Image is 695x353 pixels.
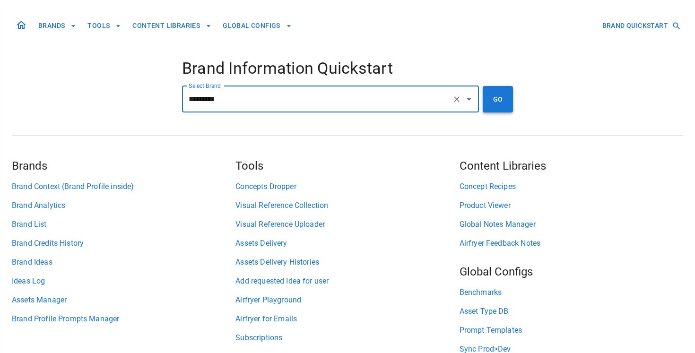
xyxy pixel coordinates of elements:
[235,158,459,173] h5: Tools
[12,238,235,249] a: Brand Credits History
[235,332,459,344] a: Subscriptions
[35,17,80,34] button: BRANDS
[235,313,459,325] a: Airfryer for Emails
[235,181,459,192] a: Concepts Dropper
[235,294,459,306] a: Airfryer Playground
[219,17,295,34] button: GLOBAL CONFIGS
[12,294,235,306] a: Assets Manager
[462,93,476,106] button: Open
[182,59,513,78] h4: Brand Information Quickstart
[12,181,235,192] a: Brand Context (Brand Profile inside)
[460,219,683,230] a: Global Notes Manager
[599,17,683,34] button: BRAND QUICKSTART
[483,86,513,112] button: GO
[12,219,235,230] a: Brand List
[12,276,235,287] a: Ideas Log
[129,17,215,34] button: CONTENT LIBRARIES
[460,306,683,317] a: Asset Type DB
[12,257,235,268] a: Brand Ideas
[460,264,683,279] h5: Global Configs
[189,82,221,90] label: Select Brand
[235,276,459,287] a: Add requested Idea for user
[460,287,683,298] a: Benchmarks
[84,17,125,34] button: TOOLS
[12,313,235,325] a: Brand Profile Prompts Manager
[450,93,463,106] button: Clear
[460,181,683,192] a: Concept Recipes
[460,325,683,336] a: Prompt Templates
[460,238,683,249] a: Airfryer Feedback Notes
[12,200,235,211] a: Brand Analytics
[235,238,459,249] a: Assets Delivery
[460,200,683,211] a: Product Viewer
[12,158,235,173] h5: Brands
[235,257,459,268] a: Assets Delivery Histories
[460,158,683,173] h5: Content Libraries
[235,200,459,211] a: Visual Reference Collection
[235,219,459,230] a: Visual Reference Uploader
